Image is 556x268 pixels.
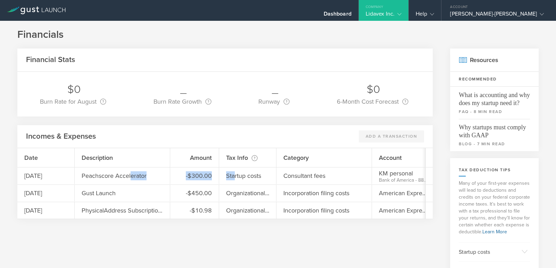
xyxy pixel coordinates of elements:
div: Amount [170,148,219,167]
div: [DATE] [17,167,75,184]
a: Learn More [482,229,507,235]
div: Peachscore Accelerator [82,171,147,180]
div: Burn Rate for August [40,97,106,106]
div: Runway [258,97,290,106]
h2: Financial Stats [26,55,75,65]
div: Category [276,148,372,167]
small: FAQ - 8 min read [459,109,530,115]
div: Burn Rate Growth [153,97,211,106]
p: Many of your first-year expenses will lead to deductions and credits on your federal corporate in... [450,176,539,242]
div: _ [153,82,213,97]
div: -$10.98 [190,206,212,215]
small: blog - 7 min read [459,141,530,147]
div: [PERSON_NAME]-[PERSON_NAME] [450,10,544,21]
span: What is accounting and why does my startup need it? [459,87,530,107]
div: Account [372,148,434,167]
span: Why startups must comply with GAAP [459,119,530,139]
div: Organizational costs [226,206,269,215]
div: [DATE] [17,202,75,219]
div: 6-Month Cost Forecast [337,97,408,106]
div: Lidavex Inc. [366,10,401,21]
div: $0 [337,82,410,97]
div: Startup costs [226,171,261,180]
h3: Recommended [450,72,539,87]
div: Consultant fees [283,171,325,180]
div: Organizational costs [226,189,269,198]
div: KM personal [379,169,427,178]
div: [DATE] [17,185,75,201]
a: What is accounting and why does my startup need it?FAQ - 8 min read [450,87,539,119]
div: $0 [40,82,108,97]
h1: Financials [17,28,539,42]
a: Why startups must comply with GAAPblog - 7 min read [450,119,539,151]
div: -$300.00 [186,171,212,180]
div: Gust Launch [82,189,116,198]
div: American Express - 1004 [379,206,427,215]
div: Date [17,148,75,167]
p: Startup costs [459,248,516,256]
div: Dashboard [324,10,351,21]
div: _ [258,82,291,97]
div: Incorporation filing costs [283,206,349,215]
div: Bank of America - 8865 [379,178,427,183]
div: Description [75,148,170,167]
div: Help [416,10,434,21]
h2: Tax Deduction Tips [459,167,530,173]
div: -$450.00 [186,189,212,198]
h2: Incomes & Expenses [26,131,96,141]
iframe: Chat Widget [521,235,556,268]
h2: Resources [450,49,539,72]
div: PhysicalAddress Subscription for virtual office [82,206,163,215]
div: Tax Info [219,148,276,167]
div: Incorporation filing costs [283,189,349,198]
div: American Express - 1004 [379,189,427,198]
